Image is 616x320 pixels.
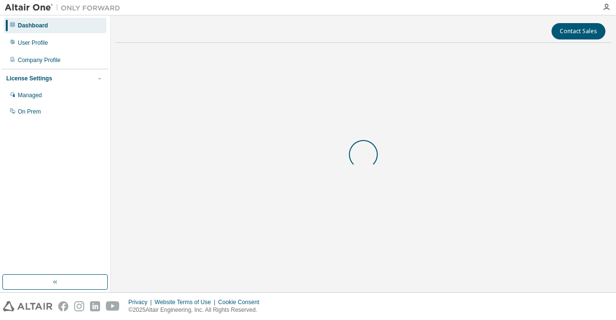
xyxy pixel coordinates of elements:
[552,23,605,39] button: Contact Sales
[128,306,265,314] p: © 2025 Altair Engineering, Inc. All Rights Reserved.
[90,301,100,311] img: linkedin.svg
[154,298,218,306] div: Website Terms of Use
[18,39,48,47] div: User Profile
[18,56,61,64] div: Company Profile
[218,298,265,306] div: Cookie Consent
[5,3,125,13] img: Altair One
[128,298,154,306] div: Privacy
[6,75,52,82] div: License Settings
[58,301,68,311] img: facebook.svg
[18,108,41,115] div: On Prem
[3,301,52,311] img: altair_logo.svg
[18,91,42,99] div: Managed
[106,301,120,311] img: youtube.svg
[18,22,48,29] div: Dashboard
[74,301,84,311] img: instagram.svg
